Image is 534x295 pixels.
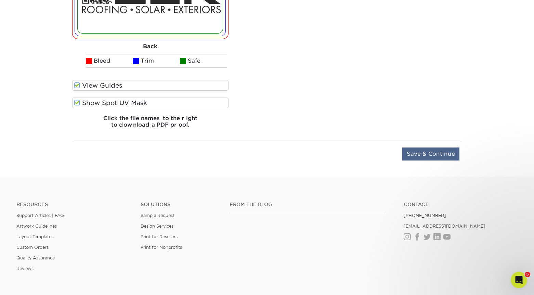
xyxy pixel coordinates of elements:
a: Artwork Guidelines [16,223,57,229]
label: Show Spot UV Mask [72,98,229,108]
h4: From the Blog [230,202,385,207]
li: Safe [180,54,227,68]
a: [PHONE_NUMBER] [404,213,446,218]
a: Quality Assurance [16,255,55,260]
a: Custom Orders [16,245,49,250]
h4: Solutions [141,202,219,207]
iframe: Intercom live chat [511,272,527,288]
li: Trim [133,54,180,68]
li: Bleed [86,54,133,68]
a: Print for Resellers [141,234,178,239]
a: Support Articles | FAQ [16,213,64,218]
a: Layout Templates [16,234,53,239]
iframe: Google Customer Reviews [2,274,58,293]
h6: Click the file names to the right to download a PDF proof. [72,115,229,133]
input: Save & Continue [402,147,459,161]
span: 5 [525,272,530,277]
a: Sample Request [141,213,174,218]
label: View Guides [72,80,229,91]
a: Design Services [141,223,173,229]
div: Back [72,39,229,54]
a: Reviews [16,266,34,271]
a: [EMAIL_ADDRESS][DOMAIN_NAME] [404,223,485,229]
a: Print for Nonprofits [141,245,182,250]
a: Contact [404,202,518,207]
h4: Resources [16,202,130,207]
